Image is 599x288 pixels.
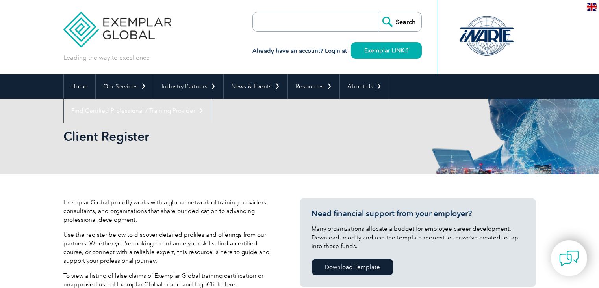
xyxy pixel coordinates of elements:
[207,281,236,288] a: Click Here
[312,259,393,275] a: Download Template
[378,12,421,31] input: Search
[312,209,524,219] h3: Need financial support from your employer?
[404,48,408,52] img: open_square.png
[64,99,211,123] a: Find Certified Professional / Training Provider
[288,74,339,99] a: Resources
[63,230,276,265] p: Use the register below to discover detailed profiles and offerings from our partners. Whether you...
[340,74,389,99] a: About Us
[224,74,287,99] a: News & Events
[252,46,422,56] h3: Already have an account? Login at
[587,3,597,11] img: en
[351,42,422,59] a: Exemplar LINK
[154,74,223,99] a: Industry Partners
[63,198,276,224] p: Exemplar Global proudly works with a global network of training providers, consultants, and organ...
[64,74,95,99] a: Home
[312,224,524,251] p: Many organizations allocate a budget for employee career development. Download, modify and use th...
[559,249,579,268] img: contact-chat.png
[96,74,154,99] a: Our Services
[63,53,150,62] p: Leading the way to excellence
[63,130,394,143] h2: Client Register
